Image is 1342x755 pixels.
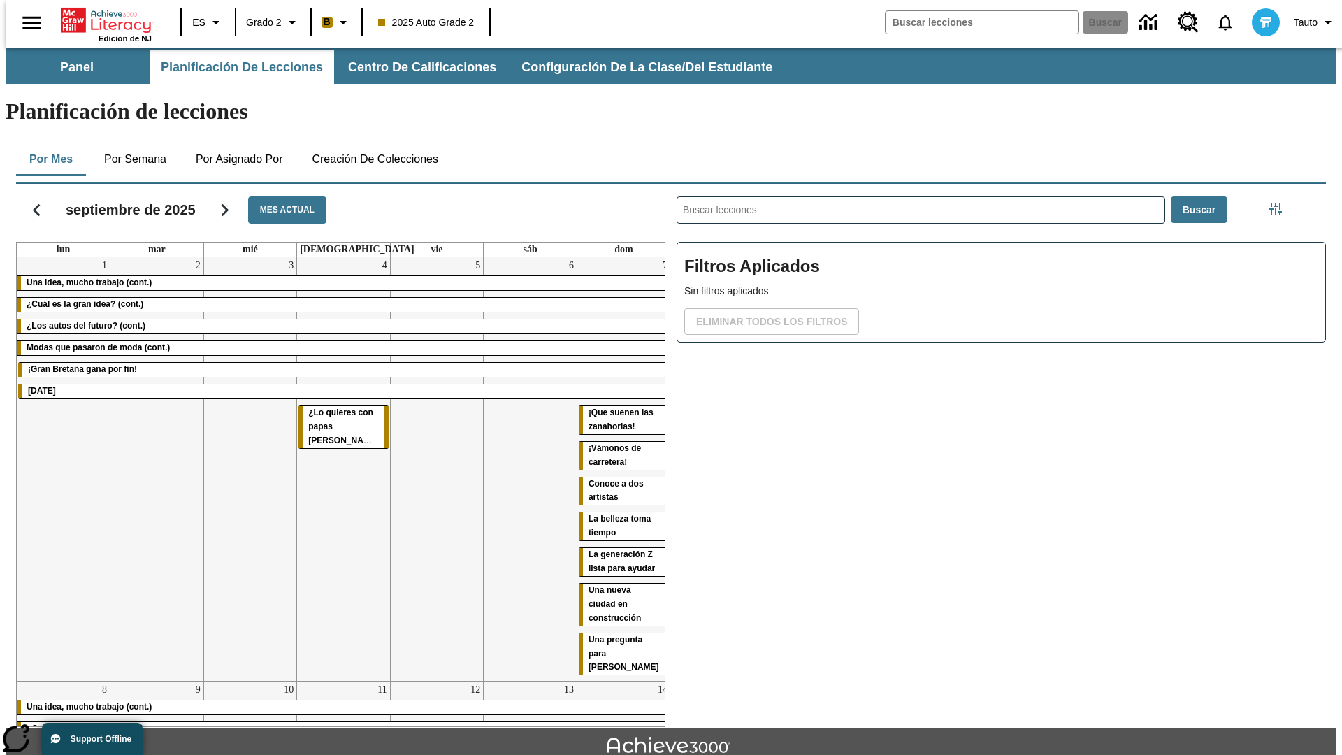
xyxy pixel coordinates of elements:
a: 7 de septiembre de 2025 [660,257,670,274]
div: Portada [61,5,152,43]
a: sábado [520,243,540,257]
div: Una pregunta para Joplin [579,633,669,675]
a: 10 de septiembre de 2025 [281,682,296,698]
img: avatar image [1252,8,1280,36]
div: Calendario [5,178,665,727]
a: 1 de septiembre de 2025 [99,257,110,274]
td: 1 de septiembre de 2025 [17,257,110,682]
td: 4 de septiembre de 2025 [297,257,391,682]
div: Subbarra de navegación [6,48,1336,84]
span: Una pregunta para Joplin [589,635,659,673]
a: Notificaciones [1207,4,1243,41]
div: Modas que pasaron de moda (cont.) [17,341,670,355]
a: 4 de septiembre de 2025 [380,257,390,274]
button: Planificación de lecciones [150,50,334,84]
div: ¿Cuál es la gran idea? (cont.) [17,298,670,312]
td: 7 de septiembre de 2025 [577,257,670,682]
span: ES [192,15,205,30]
a: 2 de septiembre de 2025 [193,257,203,274]
div: ¡Vámonos de carretera! [579,442,669,470]
a: viernes [428,243,445,257]
button: Seguir [207,192,243,228]
p: Sin filtros aplicados [684,284,1318,299]
span: Grado 2 [246,15,282,30]
a: jueves [297,243,417,257]
div: Una idea, mucho trabajo (cont.) [17,276,670,290]
a: 14 de septiembre de 2025 [655,682,670,698]
a: domingo [612,243,635,257]
button: Por semana [93,143,178,176]
span: Conoce a dos artistas [589,479,644,503]
span: La belleza toma tiempo [589,514,651,538]
button: Support Offline [42,723,143,755]
span: La generación Z lista para ayudar [589,549,655,573]
span: 2025 Auto Grade 2 [378,15,475,30]
div: Filtros Aplicados [677,242,1326,343]
button: Perfil/Configuración [1288,10,1342,35]
a: Portada [61,6,152,34]
span: Una idea, mucho trabajo (cont.) [27,702,152,712]
td: 6 de septiembre de 2025 [484,257,577,682]
input: Buscar campo [886,11,1078,34]
a: 13 de septiembre de 2025 [561,682,577,698]
span: ¿Los autos del futuro? (cont.) [27,321,145,331]
button: Menú lateral de filtros [1262,195,1290,223]
div: La generación Z lista para ayudar [579,548,669,576]
a: Centro de recursos, Se abrirá en una pestaña nueva. [1169,3,1207,41]
span: Modas que pasaron de moda (cont.) [27,343,170,352]
button: Grado: Grado 2, Elige un grado [240,10,306,35]
div: La belleza toma tiempo [579,512,669,540]
span: Support Offline [71,734,131,744]
div: Una idea, mucho trabajo (cont.) [17,700,670,714]
div: ¡Que suenen las zanahorias! [579,406,669,434]
span: Día del Trabajo [28,386,56,396]
span: Una nueva ciudad en construcción [589,585,641,623]
button: Mes actual [248,196,326,224]
span: ¡Vámonos de carretera! [589,443,641,467]
h1: Planificación de lecciones [6,99,1336,124]
td: 3 de septiembre de 2025 [203,257,297,682]
button: Creación de colecciones [301,143,449,176]
a: miércoles [240,243,261,257]
div: Día del Trabajo [18,384,669,398]
a: 11 de septiembre de 2025 [375,682,389,698]
button: Boost El color de la clase es anaranjado claro. Cambiar el color de la clase. [316,10,357,35]
td: 5 de septiembre de 2025 [390,257,484,682]
span: ¡Gran Bretaña gana por fin! [28,364,137,374]
a: Centro de información [1131,3,1169,42]
div: ¡Gran Bretaña gana por fin! [18,363,669,377]
td: 2 de septiembre de 2025 [110,257,204,682]
span: ¿Cuál es la gran idea? (cont.) [27,299,143,309]
span: B [324,13,331,31]
h2: septiembre de 2025 [66,201,196,218]
span: Una idea, mucho trabajo (cont.) [27,278,152,287]
div: ¿Los autos del futuro? (cont.) [17,319,670,333]
span: Tauto [1294,15,1318,30]
a: martes [145,243,168,257]
a: lunes [54,243,73,257]
button: Regresar [19,192,55,228]
span: Edición de NJ [99,34,152,43]
button: Abrir el menú lateral [11,2,52,43]
div: ¿Lo quieres con papas fritas? [298,406,389,448]
button: Panel [7,50,147,84]
button: Buscar [1171,196,1227,224]
input: Buscar lecciones [677,197,1164,223]
a: 3 de septiembre de 2025 [286,257,296,274]
a: 9 de septiembre de 2025 [193,682,203,698]
button: Por mes [16,143,86,176]
div: ¿Cuál es la gran idea? (cont.) [17,722,670,736]
button: Configuración de la clase/del estudiante [510,50,784,84]
a: 8 de septiembre de 2025 [99,682,110,698]
h2: Filtros Aplicados [684,250,1318,284]
span: ¿Lo quieres con papas fritas? [308,408,384,445]
button: Centro de calificaciones [337,50,507,84]
div: Subbarra de navegación [6,50,785,84]
a: 12 de septiembre de 2025 [468,682,483,698]
button: Escoja un nuevo avatar [1243,4,1288,41]
button: Lenguaje: ES, Selecciona un idioma [186,10,231,35]
span: ¡Que suenen las zanahorias! [589,408,654,431]
div: Buscar [665,178,1326,727]
div: Una nueva ciudad en construcción [579,584,669,626]
div: Conoce a dos artistas [579,477,669,505]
